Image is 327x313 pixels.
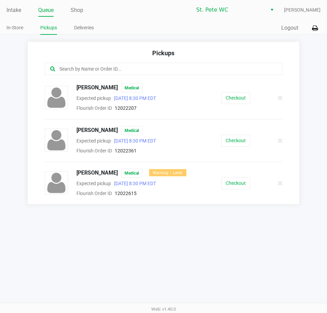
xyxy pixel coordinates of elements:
a: Shop [71,5,83,15]
span: Flourish Order ID [76,191,112,196]
span: [PERSON_NAME] [76,169,118,178]
button: Checkout [221,177,250,189]
span: Medical [121,169,142,178]
input: Search by Name or Order ID... [59,65,263,73]
span: Web: v1.40.0 [151,307,176,312]
span: [PERSON_NAME] [76,126,118,135]
span: Medical [121,126,142,135]
div: Warning – Level 1 [149,169,186,176]
button: Checkout [221,135,250,147]
a: Deliveries [74,24,94,32]
button: Logout [281,24,298,32]
button: Checkout [221,92,250,104]
span: 12022615 [115,191,137,196]
span: 12022207 [115,105,137,111]
span: Expected pickup [76,181,111,186]
span: 12022361 [115,148,137,153]
span: [DATE] 8:30 PM EDT [111,95,156,101]
a: Queue [38,5,54,15]
span: [DATE] 8:30 PM EDT [111,138,156,144]
span: Flourish Order ID [76,148,112,153]
span: Pickups [152,49,174,57]
span: Expected pickup [76,95,111,101]
span: St. Pete WC [196,6,263,14]
span: Expected pickup [76,138,111,144]
a: Pickups [40,24,57,32]
a: Intake [6,5,21,15]
span: [PERSON_NAME] [76,84,118,92]
span: Flourish Order ID [76,105,112,111]
span: [PERSON_NAME] [284,6,321,14]
a: In-Store [6,24,23,32]
span: [DATE] 8:30 PM EDT [111,181,156,186]
button: Select [267,4,277,16]
span: Medical [121,84,142,92]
